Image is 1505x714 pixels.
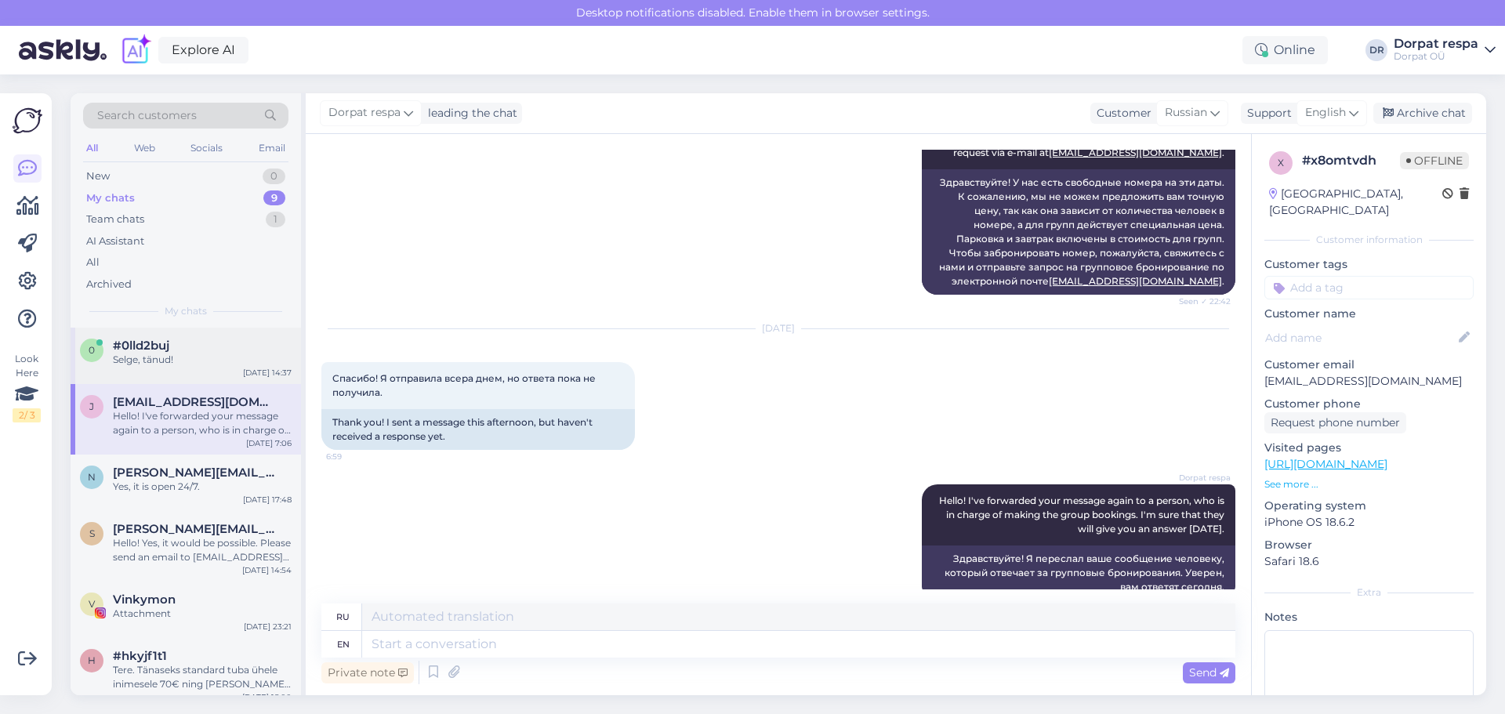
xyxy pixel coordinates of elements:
div: 2 / 3 [13,408,41,422]
span: h [88,654,96,666]
a: Explore AI [158,37,248,63]
span: Seen ✓ 22:42 [1172,295,1231,307]
span: #hkyjf1t1 [113,649,167,663]
span: Search customers [97,107,197,124]
div: Private note [321,662,414,683]
p: Visited pages [1264,440,1474,456]
div: Web [131,138,158,158]
span: julijakubraka@gmail.com [113,395,276,409]
div: Archive chat [1373,103,1472,124]
div: [DATE] [321,321,1235,335]
span: Dorpat respa [1172,472,1231,484]
div: All [83,138,101,158]
div: [DATE] 23:21 [244,621,292,632]
div: Support [1241,105,1292,121]
span: n [88,471,96,483]
span: simona.racinska@gmail.com [113,522,276,536]
p: Customer tags [1264,256,1474,273]
input: Add name [1265,329,1456,346]
div: Attachment [113,607,292,621]
a: Dorpat respaDorpat OÜ [1394,38,1496,63]
span: Send [1189,665,1229,680]
p: See more ... [1264,477,1474,491]
span: Hello! I've forwarded your message again to a person, who is in charge of making the group bookin... [939,495,1227,535]
div: Selge, tänud! [113,353,292,367]
div: 9 [263,190,285,206]
div: Socials [187,138,226,158]
div: AI Assistant [86,234,144,249]
div: Yes, it is open 24/7. [113,480,292,494]
div: Hello! I've forwarded your message again to a person, who is in charge of making the group bookin... [113,409,292,437]
span: j [89,400,94,412]
span: 6:59 [326,451,385,462]
div: [DATE] 14:37 [243,367,292,379]
img: explore-ai [119,34,152,67]
div: [GEOGRAPHIC_DATA], [GEOGRAPHIC_DATA] [1269,186,1442,219]
div: [DATE] 18:00 [242,691,292,703]
div: Dorpat OÜ [1394,50,1478,63]
div: 0 [263,169,285,184]
div: # x8omtvdh [1302,151,1400,170]
div: [DATE] 7:06 [246,437,292,449]
div: Customer [1090,105,1151,121]
span: Dorpat respa [328,104,401,121]
span: Offline [1400,152,1469,169]
div: Extra [1264,585,1474,600]
span: Спасибо! Я отправила всера днем, но ответа пока не получила. [332,372,598,398]
a: [EMAIL_ADDRESS][DOMAIN_NAME] [1049,147,1222,158]
a: [EMAIL_ADDRESS][DOMAIN_NAME] [1049,275,1222,287]
div: Здравствуйте! Я переслал ваше сообщение человеку, который отвечает за групповые бронирования. Уве... [922,545,1235,600]
span: Russian [1165,104,1207,121]
div: Customer information [1264,233,1474,247]
div: My chats [86,190,135,206]
p: Customer phone [1264,396,1474,412]
span: n.salzinger@web.de [113,466,276,480]
div: DR [1365,39,1387,61]
p: Browser [1264,537,1474,553]
p: Customer email [1264,357,1474,373]
div: All [86,255,100,270]
div: Email [256,138,288,158]
div: en [337,631,350,658]
a: [URL][DOMAIN_NAME] [1264,457,1387,471]
span: V [89,598,95,610]
p: [EMAIL_ADDRESS][DOMAIN_NAME] [1264,373,1474,390]
div: [DATE] 14:54 [242,564,292,576]
span: My chats [165,304,207,318]
p: Notes [1264,609,1474,625]
div: Thank you! I sent a message this afternoon, but haven't received a response yet. [321,409,635,450]
p: iPhone OS 18.6.2 [1264,514,1474,531]
div: Dorpat respa [1394,38,1478,50]
p: Operating system [1264,498,1474,514]
div: ru [336,603,350,630]
div: Здравствуйте! У нас есть свободные номера на эти даты. К сожалению, мы не можем предложить вам то... [922,169,1235,295]
span: English [1305,104,1346,121]
span: x [1278,157,1284,169]
div: Hello! Yes, it would be possible. Please send an email to [EMAIL_ADDRESS][DOMAIN_NAME] with the d... [113,536,292,564]
div: Team chats [86,212,144,227]
div: Online [1242,36,1328,64]
div: Look Here [13,352,41,422]
div: Archived [86,277,132,292]
div: Request phone number [1264,412,1406,433]
div: 1 [266,212,285,227]
img: Askly Logo [13,106,42,136]
span: s [89,527,95,539]
div: Tere. Tänaseks standard tuba ühele inimesele 70€ ning [PERSON_NAME] 77€. [113,663,292,691]
span: Vinkymon [113,593,176,607]
input: Add a tag [1264,276,1474,299]
div: leading the chat [422,105,517,121]
div: [DATE] 17:48 [243,494,292,506]
p: Safari 18.6 [1264,553,1474,570]
span: 0 [89,344,95,356]
span: #0lld2buj [113,339,169,353]
div: New [86,169,110,184]
p: Customer name [1264,306,1474,322]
